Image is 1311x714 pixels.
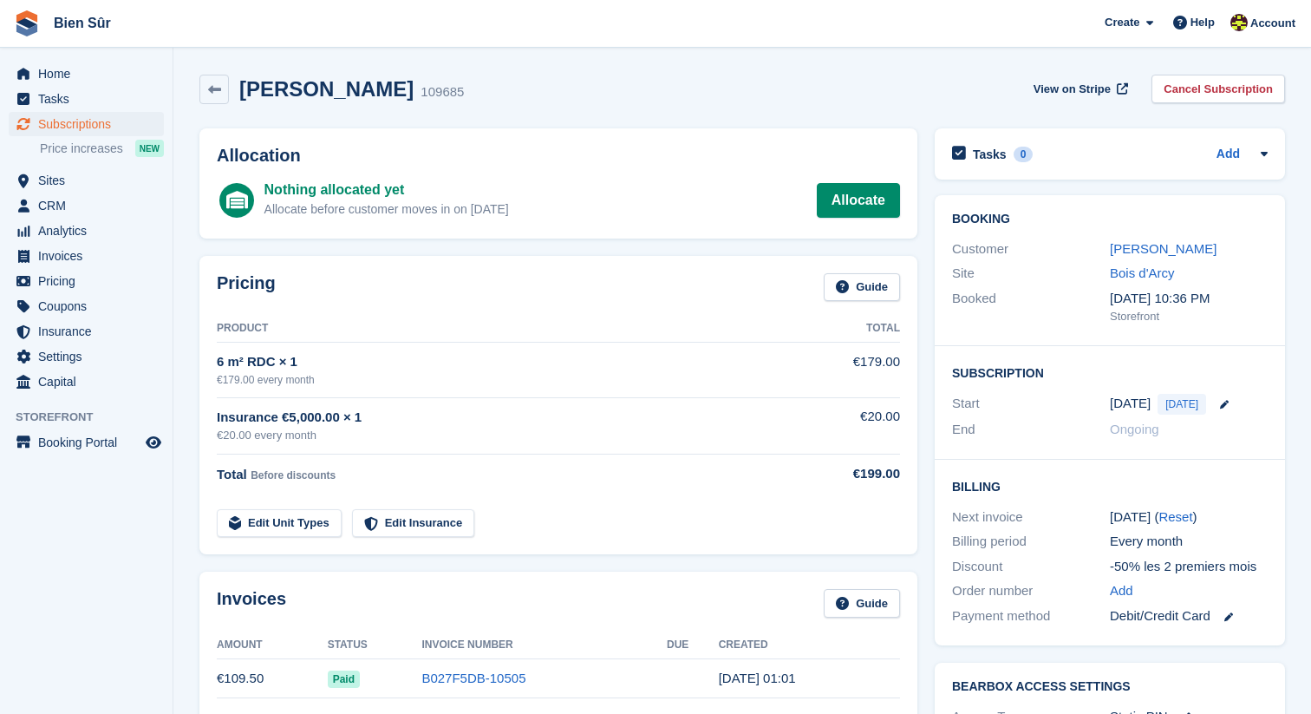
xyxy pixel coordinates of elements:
[1158,394,1206,415] span: [DATE]
[824,273,900,302] a: Guide
[328,632,422,659] th: Status
[9,112,164,136] a: menu
[38,344,142,369] span: Settings
[38,430,142,455] span: Booking Portal
[217,372,794,388] div: €179.00 every month
[38,87,142,111] span: Tasks
[421,671,525,685] a: B027F5DB-10505
[239,77,414,101] h2: [PERSON_NAME]
[952,477,1268,495] h2: Billing
[47,9,118,37] a: Bien Sûr
[38,62,142,86] span: Home
[40,139,164,158] a: Price increases NEW
[38,269,142,293] span: Pricing
[667,632,719,659] th: Due
[251,469,336,481] span: Before discounts
[1110,606,1268,626] div: Debit/Credit Card
[9,344,164,369] a: menu
[952,508,1110,527] div: Next invoice
[9,193,164,218] a: menu
[1105,14,1139,31] span: Create
[952,239,1110,259] div: Customer
[1034,81,1111,98] span: View on Stripe
[1110,557,1268,577] div: -50% les 2 premiers mois
[794,397,900,454] td: €20.00
[952,606,1110,626] div: Payment method
[421,632,667,659] th: Invoice Number
[952,364,1268,381] h2: Subscription
[794,343,900,397] td: €179.00
[217,352,794,372] div: 6 m² RDC × 1
[1110,581,1133,601] a: Add
[38,244,142,268] span: Invoices
[264,180,509,200] div: Nothing allocated yet
[1158,509,1192,524] a: Reset
[16,409,173,426] span: Storefront
[217,315,794,343] th: Product
[264,200,509,219] div: Allocate before customer moves in on [DATE]
[1151,75,1285,103] a: Cancel Subscription
[14,10,40,36] img: stora-icon-8386f47178a22dfd0bd8f6a31ec36ba5ce8667c1dd55bd0f319d3a0aa187defe.svg
[1230,14,1248,31] img: Marie Tran
[952,680,1268,694] h2: BearBox Access Settings
[328,671,360,688] span: Paid
[719,671,796,685] time: 2025-09-22 23:01:05 UTC
[1110,532,1268,552] div: Every month
[217,146,900,166] h2: Allocation
[217,589,286,618] h2: Invoices
[217,427,794,444] div: €20.00 every month
[824,589,900,618] a: Guide
[1027,75,1132,103] a: View on Stripe
[952,213,1268,226] h2: Booking
[217,408,794,428] div: Insurance €5,000.00 × 1
[719,632,900,659] th: Created
[40,141,123,157] span: Price increases
[794,464,900,484] div: €199.00
[38,193,142,218] span: CRM
[1190,14,1215,31] span: Help
[143,432,164,453] a: Preview store
[9,319,164,344] a: menu
[9,62,164,86] a: menu
[973,147,1007,162] h2: Tasks
[38,294,142,318] span: Coupons
[952,420,1110,440] div: End
[217,467,247,481] span: Total
[9,294,164,318] a: menu
[1014,147,1034,162] div: 0
[217,632,328,659] th: Amount
[1250,15,1295,32] span: Account
[217,659,328,698] td: €109.50
[1216,145,1240,165] a: Add
[9,168,164,193] a: menu
[9,87,164,111] a: menu
[9,269,164,293] a: menu
[1110,265,1175,280] a: Bois d'Arcy
[1110,241,1216,256] a: [PERSON_NAME]
[38,370,142,394] span: Capital
[38,319,142,344] span: Insurance
[1110,422,1159,436] span: Ongoing
[9,244,164,268] a: menu
[9,430,164,455] a: menu
[38,219,142,243] span: Analytics
[421,82,464,102] div: 109685
[952,581,1110,601] div: Order number
[9,370,164,394] a: menu
[1110,289,1268,309] div: [DATE] 10:36 PM
[952,394,1110,415] div: Start
[794,315,900,343] th: Total
[38,168,142,193] span: Sites
[217,273,276,302] h2: Pricing
[952,557,1110,577] div: Discount
[952,264,1110,284] div: Site
[952,532,1110,552] div: Billing period
[9,219,164,243] a: menu
[1110,308,1268,325] div: Storefront
[1110,508,1268,527] div: [DATE] ( )
[135,140,164,157] div: NEW
[817,183,900,218] a: Allocate
[352,509,475,538] a: Edit Insurance
[38,112,142,136] span: Subscriptions
[217,509,342,538] a: Edit Unit Types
